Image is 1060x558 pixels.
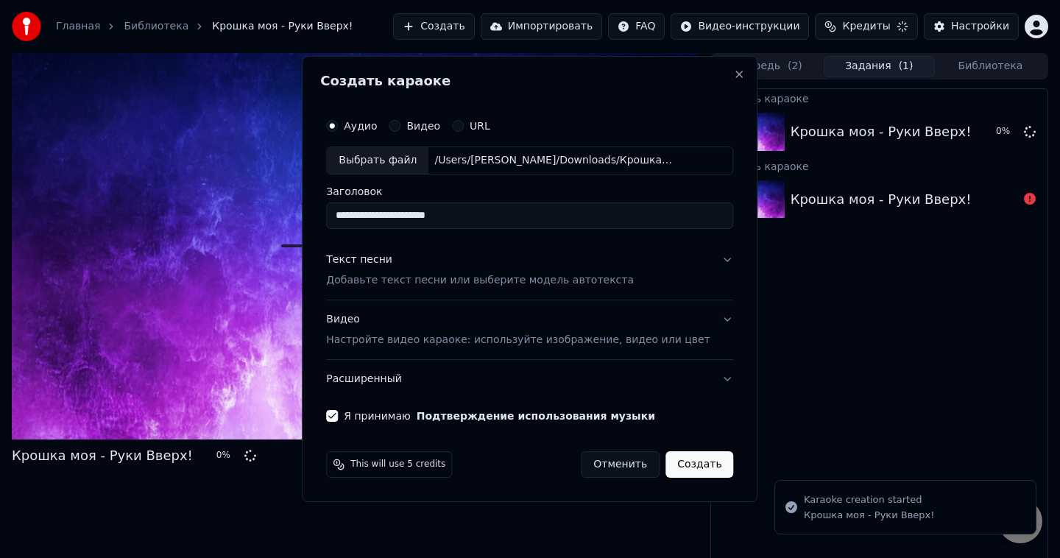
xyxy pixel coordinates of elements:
h2: Создать караоке [320,74,739,88]
div: Текст песни [326,252,392,267]
label: Я принимаю [344,411,655,421]
label: Заголовок [326,186,733,197]
span: This will use 5 credits [350,459,445,470]
div: Видео [326,312,710,347]
button: Создать [665,451,733,478]
label: Видео [406,121,440,131]
label: URL [470,121,490,131]
p: Настройте видео караоке: используйте изображение, видео или цвет [326,333,710,347]
div: /Users/[PERSON_NAME]/Downloads/Крошка моя - [PERSON_NAME] Вверх!.mp3 [428,153,679,168]
p: Добавьте текст песни или выберите модель автотекста [326,273,634,288]
div: Выбрать файл [327,147,428,174]
button: ВидеоНастройте видео караоке: используйте изображение, видео или цвет [326,300,733,359]
button: Я принимаю [417,411,655,421]
label: Аудио [344,121,377,131]
button: Расширенный [326,360,733,398]
button: Текст песниДобавьте текст песни или выберите модель автотекста [326,241,733,300]
button: Отменить [581,451,660,478]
